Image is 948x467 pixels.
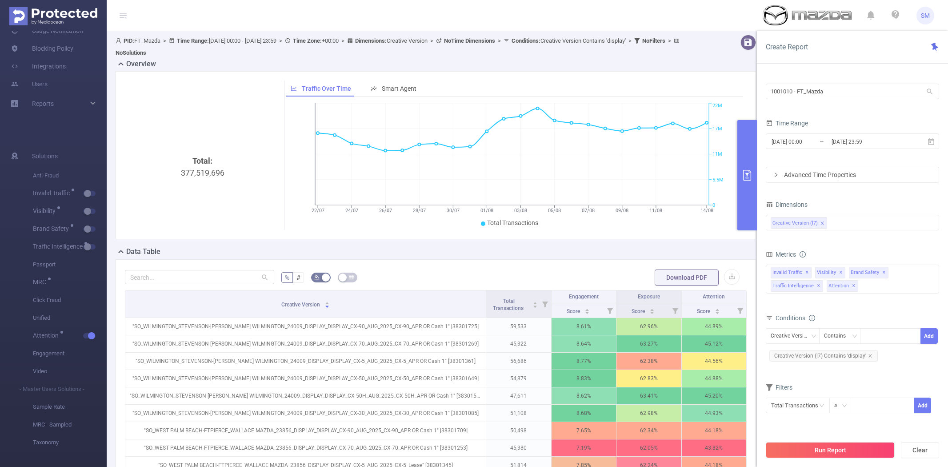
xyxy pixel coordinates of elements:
[9,7,97,25] img: Protected Media
[345,208,358,213] tspan: 24/07
[831,136,903,148] input: End date
[125,370,486,387] p: "SO_WILMINGTON_STEVENSON-[PERSON_NAME] WILMINGTON_24009_DISPLAY_DISPLAY_CX-50_AUG_2025_CX-50_APR ...
[379,208,392,213] tspan: 26/07
[616,387,681,404] p: 63.41 %
[920,328,938,344] button: Add
[649,307,655,313] div: Sort
[486,439,551,456] p: 45,380
[413,208,426,213] tspan: 28/07
[532,301,537,303] i: icon: caret-up
[125,318,486,335] p: "SO_WILMINGTON_STEVENSON-[PERSON_NAME] WILMINGTON_24009_DISPLAY_DISPLAY_CX-90_AUG_2025_CX-90_APR ...
[355,37,387,44] b: Dimensions :
[815,267,845,278] span: Visibility
[650,307,655,310] i: icon: caret-up
[616,335,681,352] p: 63.27 %
[771,136,843,148] input: Start date
[771,329,815,343] div: Creative Version (l7)
[552,422,616,439] p: 7.65 %
[852,334,857,340] i: icon: down
[766,442,895,458] button: Run Report
[567,308,581,314] span: Score
[849,267,888,278] span: Brand Safety
[682,335,746,352] p: 45.12 %
[766,43,808,51] span: Create Report
[773,172,779,177] i: icon: right
[293,37,322,44] b: Time Zone:
[552,335,616,352] p: 8.64 %
[487,219,538,226] span: Total Transactions
[766,201,808,208] span: Dimensions
[32,100,54,107] span: Reports
[715,307,720,310] i: icon: caret-up
[616,208,628,213] tspan: 09/08
[712,126,722,132] tspan: 17M
[116,37,682,56] span: FT_Mazda [DATE] 00:00 - [DATE] 23:59 +00:00
[532,301,538,306] div: Sort
[616,422,681,439] p: 62.34 %
[616,370,681,387] p: 62.83 %
[712,202,715,208] tspan: 0
[33,279,49,285] span: MRC
[125,422,486,439] p: "SO_WEST PALM BEACH-FTPIERCE_WALLACE MAZDA_23856_DISPLAY_DISPLAY_CX-90_AUG_2025_CX-90_APR OR Cash...
[128,155,277,304] div: 377,519,696
[604,303,616,318] i: Filter menu
[769,350,878,362] span: Creative Version (l7) Contains 'display'
[682,370,746,387] p: 44.88 %
[626,37,634,44] span: >
[532,304,537,307] i: icon: caret-down
[669,303,681,318] i: Filter menu
[650,310,655,313] i: icon: caret-down
[276,37,285,44] span: >
[514,208,527,213] tspan: 03/08
[33,362,107,380] span: Video
[486,405,551,422] p: 51,108
[632,308,646,314] span: Score
[126,59,156,69] h2: Overview
[480,208,493,213] tspan: 01/08
[771,267,812,278] span: Invalid Traffic
[486,370,551,387] p: 54,879
[126,246,160,257] h2: Data Table
[33,345,107,362] span: Engagement
[192,156,212,165] b: Total:
[584,307,589,310] i: icon: caret-up
[682,422,746,439] p: 44.18 %
[428,37,436,44] span: >
[800,251,806,258] i: icon: info-circle
[125,270,274,284] input: Search...
[382,85,416,92] span: Smart Agent
[771,217,827,229] li: Creative Version (l7)
[447,208,460,213] tspan: 30/07
[552,318,616,335] p: 8.61 %
[33,309,107,327] span: Unified
[805,267,809,278] span: ✕
[820,221,824,226] i: icon: close
[772,217,818,229] div: Creative Version (l7)
[33,208,59,214] span: Visibility
[11,57,66,75] a: Integrations
[655,270,719,286] button: Download PDF
[616,439,681,456] p: 62.05 %
[33,398,107,416] span: Sample Rate
[486,387,551,404] p: 47,611
[638,294,660,300] span: Exposure
[682,318,746,335] p: 44.89 %
[766,167,939,182] div: icon: rightAdvanced Time Properties
[809,315,815,321] i: icon: info-circle
[824,329,852,343] div: Contains
[125,335,486,352] p: "SO_WILMINGTON_STEVENSON-[PERSON_NAME] WILMINGTON_24009_DISPLAY_DISPLAY_CX-70_AUG_2025_CX-70_APR ...
[834,398,844,413] div: ≥
[712,103,722,109] tspan: 22M
[32,95,54,113] a: Reports
[882,267,886,278] span: ✕
[486,422,551,439] p: 50,498
[548,208,561,213] tspan: 05/08
[665,37,674,44] span: >
[33,190,73,196] span: Invalid Traffic
[33,332,62,338] span: Attention
[582,208,595,213] tspan: 07/08
[281,302,321,308] span: Creative Version
[486,318,551,335] p: 59,533
[901,442,939,458] button: Clear
[766,120,808,127] span: Time Range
